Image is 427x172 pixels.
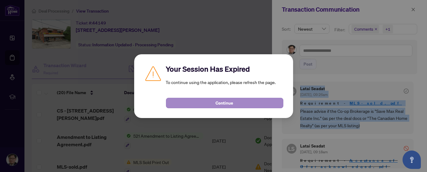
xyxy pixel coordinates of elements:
[216,98,234,108] span: Continue
[166,64,283,74] h2: Your Session Has Expired
[144,64,162,82] img: Caution icon
[166,98,283,108] button: Continue
[403,151,421,169] button: Open asap
[166,64,283,108] div: To continue using the application, please refresh the page.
